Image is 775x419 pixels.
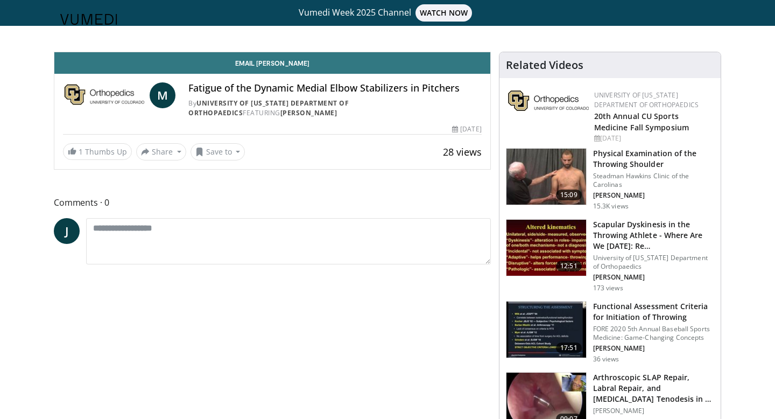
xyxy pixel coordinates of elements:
[506,59,583,72] h4: Related Videos
[556,343,582,353] span: 17:51
[506,148,714,211] a: 15:09 Physical Examination of the Throwing Shoulder Steadman Hawkins Clinic of the Carolinas [PER...
[593,219,714,252] h3: Scapular Dyskinesis in the Throwing Athlete - Where Are We Today: Recognition, Evaluation and Tre...
[593,254,714,271] p: University of [US_STATE] Department of Orthopaedics
[593,344,714,353] p: Aj Yenchak
[556,261,582,271] span: 12:51
[593,407,714,415] p: [PERSON_NAME]
[593,325,714,342] p: FORE 2020 5th Annual Baseball Sports Medicine: Game-Changing Concepts
[593,301,714,323] h3: Functional Assessment Criteria for Initiation of Throwing
[188,99,481,118] div: By FEATURING
[506,149,586,205] img: 304394_0001_1.png.150x105_q85_crop-smart_upscale.jpg
[593,284,623,292] p: 173 views
[594,111,689,132] a: 20th Annual CU Sports Medicine Fall Symposium
[506,302,586,358] img: deca66d0-6469-411e-9677-76bb55bdd2da.150x105_q85_crop-smart_upscale.jpg
[508,90,589,111] img: 355603a8-37da-49b6-856f-e00d7e9307d3.png.150x105_q85_autocrop_double_scale_upscale_version-0.2.png
[593,191,714,200] p: Richard Hawkins
[54,218,80,244] a: J
[188,99,349,117] a: University of [US_STATE] Department of Orthopaedics
[136,143,186,160] button: Share
[594,90,699,109] a: University of [US_STATE] Department of Orthopaedics
[593,202,629,211] p: 15.3K views
[556,190,582,200] span: 15:09
[60,14,117,25] img: VuMedi Logo
[593,355,619,364] p: 36 views
[594,134,712,143] div: [DATE]
[593,172,714,189] p: Steadman Hawkins Clinic of the Carolinas
[54,52,490,74] a: Email [PERSON_NAME]
[54,195,491,210] span: Comments 0
[593,372,714,404] h3: Arthroscopic SLAP Repair, Labral Repair, and Biceps Tenodesis in a Competitive Baseball Player
[443,145,482,158] span: 28 views
[280,108,337,117] a: [PERSON_NAME]
[506,219,714,292] a: 12:51 Scapular Dyskinesis in the Throwing Athlete - Where Are We [DATE]: Re… University of [US_ST...
[506,220,586,276] img: d6240d43-0039-47ee-81a9-1dac8231cd3d.150x105_q85_crop-smart_upscale.jpg
[150,82,175,108] a: M
[593,148,714,170] h3: Physical Examination of the Throwing Shoulder
[191,143,245,160] button: Save to
[593,273,714,282] p: W. Ben Kibler
[79,146,83,157] span: 1
[506,301,714,364] a: 17:51 Functional Assessment Criteria for Initiation of Throwing FORE 2020 5th Annual Baseball Spo...
[452,124,481,134] div: [DATE]
[63,143,132,160] a: 1 Thumbs Up
[188,82,481,94] h4: Fatigue of the Dynamic Medial Elbow Stabilizers in Pitchers
[63,82,145,108] img: University of Colorado Department of Orthopaedics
